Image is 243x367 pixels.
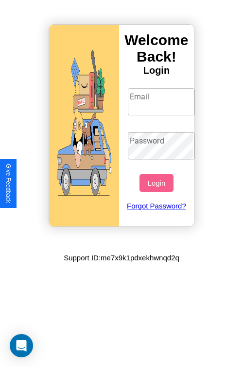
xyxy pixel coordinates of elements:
[119,65,194,76] h4: Login
[123,192,191,220] a: Forgot Password?
[64,251,179,264] p: Support ID: me7x9k1pdxekhwnqd2q
[119,32,194,65] h3: Welcome Back!
[10,334,33,357] div: Open Intercom Messenger
[49,25,119,226] img: gif
[5,164,12,203] div: Give Feedback
[139,174,173,192] button: Login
